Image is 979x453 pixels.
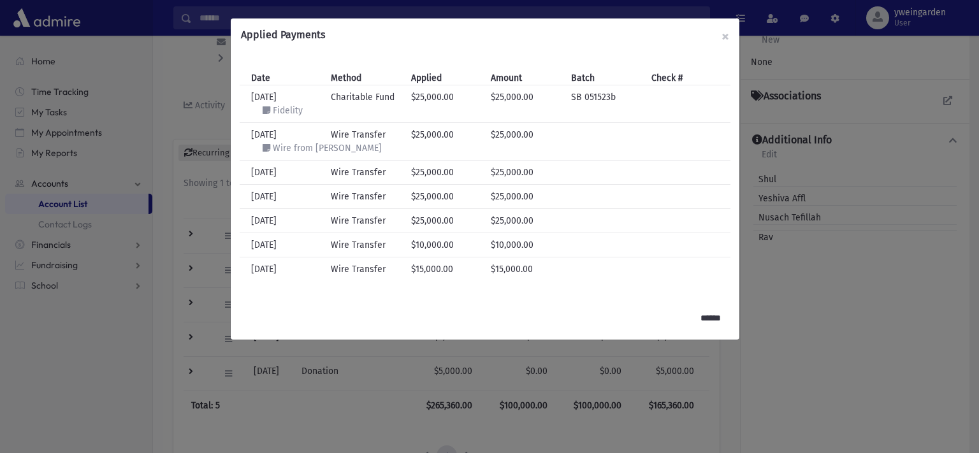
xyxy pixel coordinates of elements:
div: $25,000.00 [484,190,565,203]
div: $25,000.00 [484,90,565,104]
div: $15,000.00 [484,262,565,276]
div: Wire Transfer [324,238,405,252]
div: Applied [405,71,485,85]
div: [DATE] [245,214,325,227]
div: $10,000.00 [405,238,485,252]
div: Wire Transfer [324,190,405,203]
div: SB 051523b [565,90,645,104]
div: Wire Transfer [324,262,405,276]
div: [DATE] [245,128,325,141]
div: $25,000.00 [405,190,485,203]
div: Amount [484,71,565,85]
div: Fidelity [256,104,725,117]
div: $25,000.00 [405,128,485,141]
div: Charitable Fund [324,90,405,104]
div: Method [324,71,405,85]
div: Date [245,71,325,85]
button: × [711,18,739,54]
div: $25,000.00 [484,214,565,227]
div: $25,000.00 [484,128,565,141]
div: $25,000.00 [484,166,565,179]
div: [DATE] [245,166,325,179]
div: $15,000.00 [405,262,485,276]
div: Wire Transfer [324,166,405,179]
div: $10,000.00 [484,238,565,252]
div: Check # [645,71,725,85]
div: Wire Transfer [324,214,405,227]
div: Batch [565,71,645,85]
div: [DATE] [245,238,325,252]
div: $25,000.00 [405,214,485,227]
div: $25,000.00 [405,166,485,179]
div: Wire Transfer [324,128,405,141]
div: $25,000.00 [405,90,485,104]
div: Wire from [PERSON_NAME] [256,141,725,155]
h6: Applied Payments [241,29,325,41]
div: [DATE] [245,90,325,104]
div: [DATE] [245,262,325,276]
div: [DATE] [245,190,325,203]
